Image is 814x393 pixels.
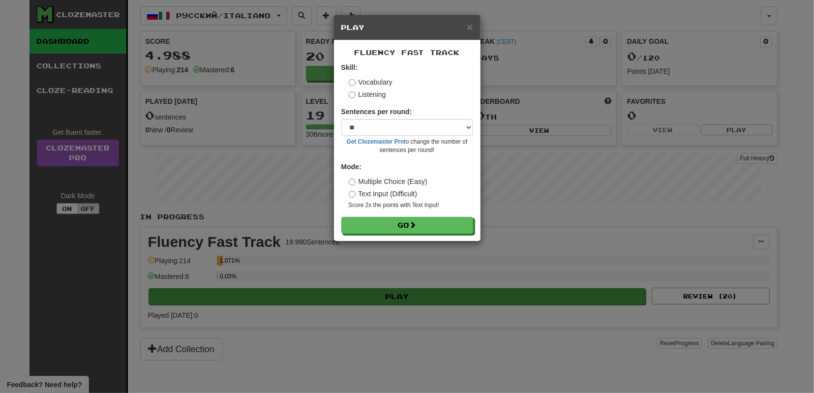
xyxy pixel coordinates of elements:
[341,163,362,171] strong: Mode:
[349,77,392,87] label: Vocabulary
[341,63,358,71] strong: Skill:
[355,48,460,57] span: Fluency Fast Track
[347,138,404,145] a: Get Clozemaster Pro
[349,91,356,98] input: Listening
[349,201,473,210] small: Score 2x the points with Text Input !
[349,191,356,198] input: Text Input (Difficult)
[349,79,356,86] input: Vocabulary
[349,189,418,199] label: Text Input (Difficult)
[349,90,386,99] label: Listening
[349,177,427,186] label: Multiple Choice (Easy)
[467,21,473,32] span: ×
[341,107,412,117] label: Sentences per round:
[341,217,473,234] button: Go
[341,23,473,32] h5: Play
[467,22,473,32] button: Close
[349,179,356,185] input: Multiple Choice (Easy)
[341,138,473,154] small: to change the number of sentences per round!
